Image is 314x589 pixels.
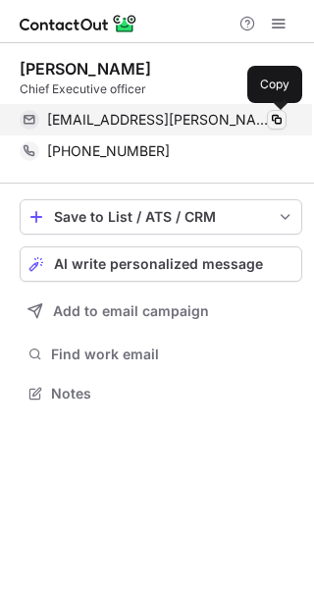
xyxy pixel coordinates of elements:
[51,346,294,363] span: Find work email
[51,385,294,402] span: Notes
[20,199,302,235] button: save-profile-one-click
[20,246,302,282] button: AI write personalized message
[20,294,302,329] button: Add to email campaign
[20,59,151,79] div: [PERSON_NAME]
[54,256,263,272] span: AI write personalized message
[47,111,272,129] span: [EMAIL_ADDRESS][PERSON_NAME][DOMAIN_NAME]
[20,12,137,35] img: ContactOut v5.3.10
[54,209,268,225] div: Save to List / ATS / CRM
[53,303,209,319] span: Add to email campaign
[20,80,302,98] div: Chief Executive officer
[47,142,170,160] span: [PHONE_NUMBER]
[20,380,302,407] button: Notes
[20,341,302,368] button: Find work email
